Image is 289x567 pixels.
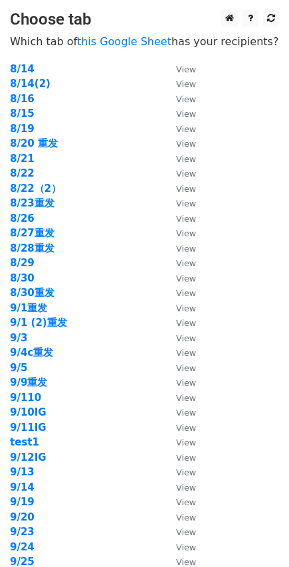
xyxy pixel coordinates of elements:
a: 8/30重发 [10,287,54,299]
a: View [163,212,196,224]
a: View [163,332,196,344]
a: View [163,153,196,165]
a: 8/27重发 [10,227,54,239]
a: View [163,317,196,329]
small: View [176,228,196,238]
small: View [176,258,196,268]
p: Which tab of has your recipients? [10,35,279,48]
a: 8/22 [10,167,35,179]
a: 9/110 [10,392,41,404]
strong: 9/13 [10,466,35,478]
a: 9/23 [10,526,35,538]
small: View [176,542,196,552]
a: test1 [10,436,39,448]
strong: 8/19 [10,123,35,135]
small: View [176,513,196,523]
a: View [163,392,196,404]
a: View [163,272,196,284]
a: View [163,406,196,418]
a: View [163,496,196,508]
small: View [176,79,196,89]
a: 9/1 (2)重发 [10,317,67,329]
small: View [176,303,196,313]
a: 8/29 [10,257,35,269]
small: View [176,64,196,74]
a: View [163,287,196,299]
small: View [176,124,196,134]
a: 9/12IG [10,451,47,463]
a: View [163,123,196,135]
a: 9/10IG [10,406,47,418]
small: View [176,483,196,493]
a: View [163,466,196,478]
a: 8/20 重发 [10,137,58,149]
small: View [176,214,196,224]
a: 8/21 [10,153,35,165]
a: 9/5 [10,362,27,374]
a: View [163,167,196,179]
a: View [163,451,196,463]
a: 9/14 [10,481,35,493]
small: View [176,199,196,208]
strong: 9/19 [10,496,35,508]
a: View [163,78,196,90]
strong: 8/16 [10,93,35,105]
small: View [176,363,196,373]
small: View [176,154,196,164]
a: 9/1重发 [10,302,47,314]
small: View [176,408,196,418]
a: View [163,197,196,209]
small: View [176,453,196,463]
a: View [163,436,196,448]
a: View [163,227,196,239]
a: 8/30 [10,272,35,284]
small: View [176,288,196,298]
a: 9/3 [10,332,27,344]
a: 9/4c重发 [10,347,53,359]
small: View [176,438,196,447]
a: View [163,541,196,553]
a: View [163,362,196,374]
small: View [176,318,196,328]
small: View [176,244,196,254]
strong: 8/15 [10,108,35,120]
small: View [176,423,196,433]
a: View [163,347,196,359]
small: View [176,467,196,477]
small: View [176,393,196,403]
a: 8/22（2） [10,183,61,195]
strong: 9/9重发 [10,376,47,388]
a: View [163,242,196,254]
a: 8/28重发 [10,242,54,254]
a: 9/20 [10,511,35,523]
small: View [176,109,196,119]
a: this Google Sheet [77,35,171,48]
a: View [163,376,196,388]
strong: 8/26 [10,212,35,224]
a: View [163,93,196,105]
strong: 8/14 [10,63,35,75]
small: View [176,333,196,343]
a: View [163,511,196,523]
a: 9/24 [10,541,35,553]
a: 8/23重发 [10,197,54,209]
a: 8/14(2) [10,78,50,90]
a: View [163,481,196,493]
a: 9/11IG [10,422,47,434]
a: View [163,108,196,120]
